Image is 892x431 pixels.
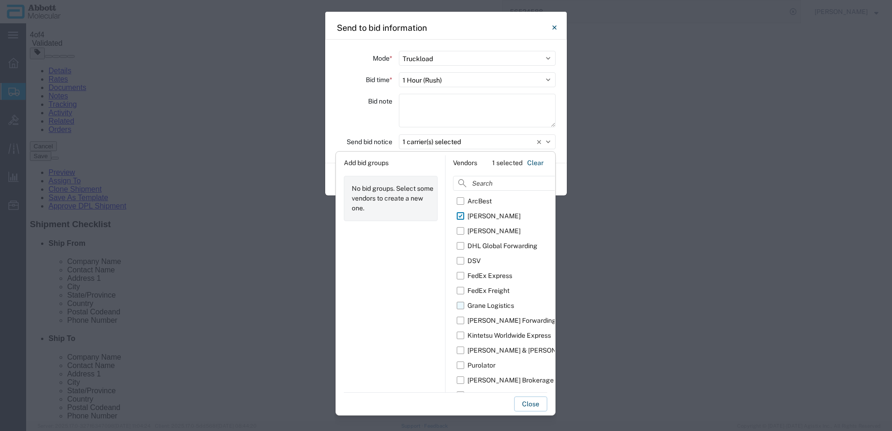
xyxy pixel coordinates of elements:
label: Mode [373,51,392,66]
button: 1 carrier(s) selected [399,134,556,149]
div: 1 selected [492,158,523,168]
label: Send bid notice [347,134,392,149]
button: Clear [523,155,547,170]
div: No bid groups. Select some vendors to create a new one. [344,176,438,221]
label: Bid time [366,72,392,87]
h4: Send to bid information [337,21,427,34]
button: Close [545,18,564,37]
label: Bid note [368,94,392,109]
input: Search [453,176,589,191]
div: Add bid groups [344,155,438,170]
div: Vendors [453,158,477,168]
